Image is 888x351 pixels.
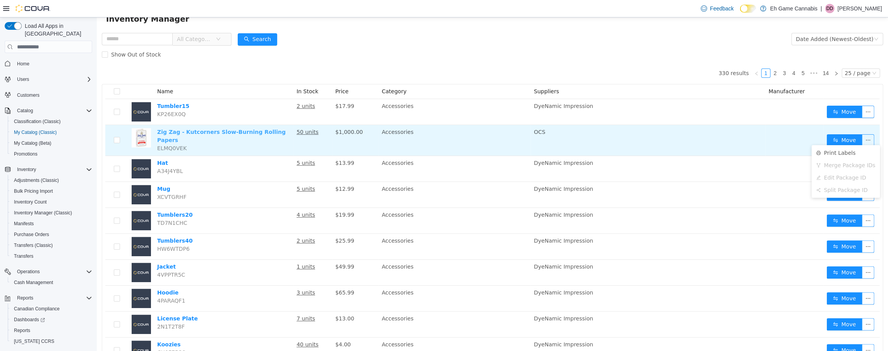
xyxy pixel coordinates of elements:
span: Home [14,58,92,68]
span: Users [17,76,29,82]
span: Dashboards [14,317,45,323]
span: Promotions [14,151,38,157]
img: Tumbler15 placeholder [35,85,54,104]
span: Home [17,61,29,67]
a: Tumblers40 [60,220,96,226]
a: Purchase Orders [11,230,52,239]
u: 1 units [200,246,218,252]
button: Inventory Count [8,197,95,207]
span: Dashboards [11,315,92,324]
button: icon: swapMove [730,275,765,287]
i: icon: down [775,53,780,59]
button: Transfers [8,251,95,262]
span: $1,000.00 [238,111,266,118]
span: DyeNamic Impression [437,142,496,149]
td: Accessories [282,320,434,346]
span: Load All Apps in [GEOGRAPHIC_DATA] [22,22,92,38]
span: All Categories [80,18,115,26]
span: Promotions [11,149,92,159]
span: $13.00 [238,298,257,304]
span: DyeNamic Impression [437,324,496,330]
img: Tumblers20 placeholder [35,193,54,213]
span: Transfers (Classic) [14,242,53,248]
u: 3 units [200,272,218,278]
span: A34J4YBL [60,151,86,157]
button: icon: swapMove [730,223,765,235]
button: Transfers (Classic) [8,240,95,251]
button: icon: ellipsis [765,223,777,235]
button: Operations [14,267,43,276]
a: Jacket [60,246,79,252]
p: | [820,4,822,13]
span: Reports [17,295,33,301]
span: DyeNamic Impression [437,194,496,200]
span: Adjustments (Classic) [14,177,59,183]
div: Date Added (Newest-Oldest) [699,16,777,27]
span: Canadian Compliance [11,304,92,313]
u: 7 units [200,298,218,304]
i: icon: down [777,19,782,25]
span: DyeNamic Impression [437,220,496,226]
span: 4PARAQF1 [60,280,89,286]
span: DD [826,4,833,13]
a: Promotions [11,149,41,159]
button: icon: ellipsis [765,275,777,287]
span: TD7N1CHC [60,202,91,209]
span: Classification (Classic) [14,118,61,125]
span: My Catalog (Classic) [11,128,92,137]
li: Next Page [735,51,744,60]
u: 50 units [200,111,222,118]
a: [US_STATE] CCRS [11,337,57,346]
a: My Catalog (Beta) [11,139,55,148]
span: Cash Management [11,278,92,287]
p: [PERSON_NAME] [837,4,882,13]
span: Classification (Classic) [11,117,92,126]
img: Hoodie placeholder [35,271,54,291]
span: Adjustments (Classic) [11,176,92,185]
a: 14 [723,51,734,60]
img: Cova [15,5,50,12]
li: Merge Package IDs [715,142,783,154]
span: Transfers (Classic) [11,241,92,250]
u: 2 units [200,86,218,92]
span: Users [14,75,92,84]
span: Transfers [11,252,92,261]
span: DyeNamic Impression [437,298,496,304]
span: Category [285,71,310,77]
li: Split Package ID [715,166,783,179]
li: 330 results [622,51,652,60]
a: Transfers (Classic) [11,241,56,250]
button: icon: ellipsis [765,117,777,129]
span: $17.99 [238,86,257,92]
span: KP26EX0Q [60,94,89,100]
input: Dark Mode [740,5,756,13]
a: Mug [60,168,74,175]
a: Canadian Compliance [11,304,63,313]
span: In Stock [200,71,221,77]
a: Bulk Pricing Import [11,187,56,196]
button: icon: ellipsis [765,197,777,209]
button: Reports [2,293,95,303]
span: $12.99 [238,168,257,175]
span: ELMQ0VEK [60,128,90,134]
td: Accessories [282,216,434,242]
span: 4VPPTR5C [60,254,88,260]
button: Bulk Pricing Import [8,186,95,197]
span: Inventory Count [11,197,92,207]
i: icon: right [737,54,742,58]
a: Dashboards [8,314,95,325]
button: Inventory Manager (Classic) [8,207,95,218]
li: Edit Package ID [715,154,783,166]
a: 1 [665,51,673,60]
button: icon: ellipsis [765,327,777,339]
a: 2 [674,51,682,60]
span: Cash Management [14,279,53,286]
span: Manufacturer [672,71,708,77]
img: Zig Zag - Kutcorners Slow-Burning Rolling Papers hero shot [35,111,54,130]
span: Canadian Compliance [14,306,60,312]
button: Operations [2,266,95,277]
button: icon: ellipsis [765,301,777,313]
a: Koozies [60,324,84,330]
